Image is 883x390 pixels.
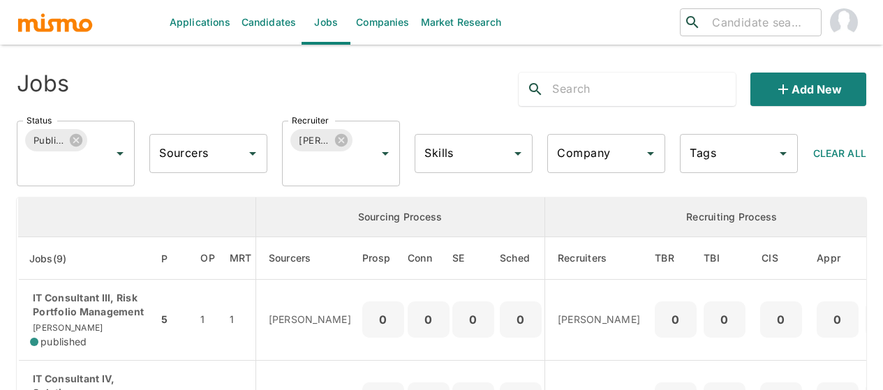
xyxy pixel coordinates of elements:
[27,114,52,126] label: Status
[773,144,793,163] button: Open
[25,129,87,151] div: Published
[189,280,226,361] td: 1
[17,70,69,98] h4: Jobs
[25,133,73,149] span: Published
[290,129,353,151] div: [PERSON_NAME]
[226,237,255,280] th: Market Research Total
[813,237,862,280] th: Approved
[458,310,489,329] p: 0
[766,310,796,329] p: 0
[519,73,552,106] button: search
[17,12,94,33] img: logo
[558,313,640,327] p: [PERSON_NAME]
[226,280,255,361] td: 1
[706,13,815,32] input: Candidate search
[158,280,189,361] td: 5
[830,8,858,36] img: Maia Reyes
[110,144,130,163] button: Open
[290,133,338,149] span: [PERSON_NAME]
[408,237,450,280] th: Connections
[292,114,329,126] label: Recruiter
[749,237,813,280] th: Client Interview Scheduled
[822,310,853,329] p: 0
[255,197,544,237] th: Sourcing Process
[660,310,691,329] p: 0
[709,310,740,329] p: 0
[450,237,497,280] th: Sent Emails
[505,310,536,329] p: 0
[552,78,736,100] input: Search
[413,310,444,329] p: 0
[29,250,85,267] span: Jobs(9)
[368,310,399,329] p: 0
[508,144,528,163] button: Open
[362,237,408,280] th: Prospects
[255,237,362,280] th: Sourcers
[40,335,87,349] span: published
[651,237,700,280] th: To Be Reviewed
[544,237,651,280] th: Recruiters
[700,237,749,280] th: To Be Interviewed
[641,144,660,163] button: Open
[750,73,866,106] button: Add new
[243,144,262,163] button: Open
[813,147,866,159] span: Clear All
[158,237,189,280] th: Priority
[30,322,103,333] span: [PERSON_NAME]
[497,237,545,280] th: Sched
[376,144,395,163] button: Open
[189,237,226,280] th: Open Positions
[161,250,186,267] span: P
[30,291,147,319] p: IT Consultant III, Risk Portfolio Management
[269,313,351,327] p: [PERSON_NAME]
